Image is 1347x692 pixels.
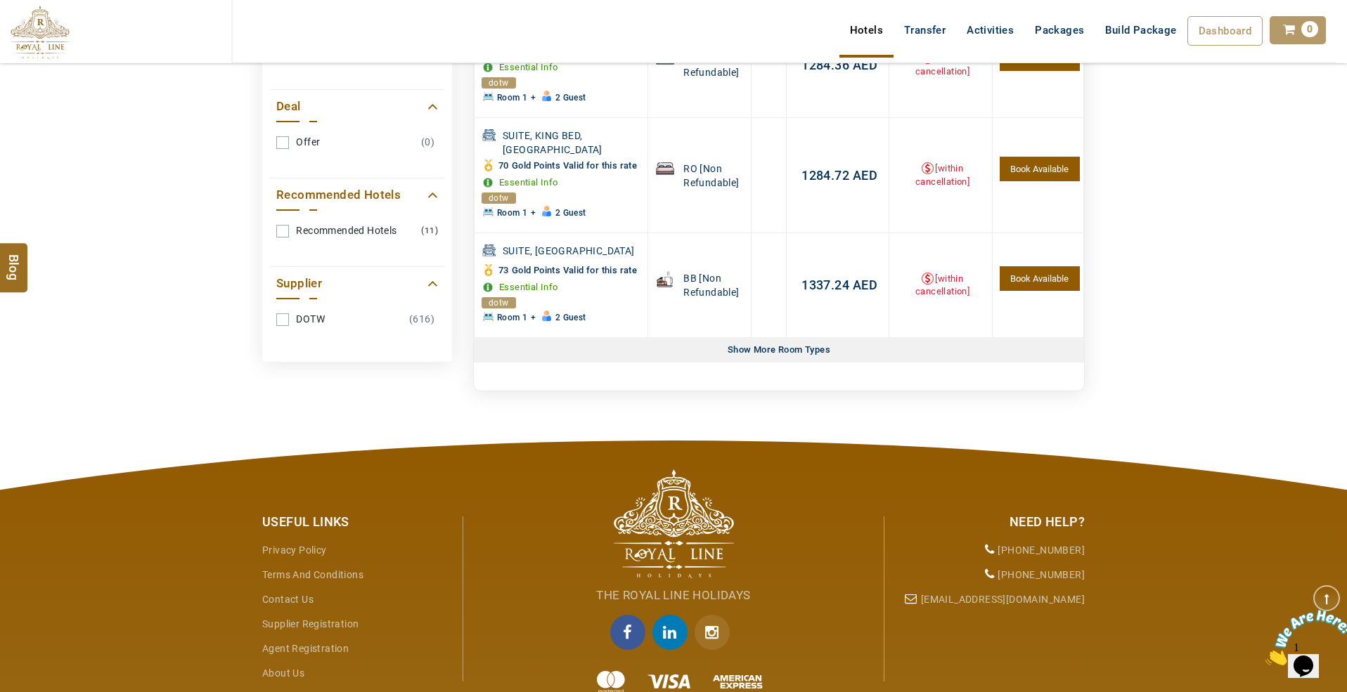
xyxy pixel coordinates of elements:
img: The Royal Line Holidays [11,6,70,59]
span: 2 Guest [555,313,586,322]
a: Activities [956,16,1024,44]
img: The Royal Line Holidays [614,469,734,578]
span: (616) [406,313,438,325]
a: Hotels [839,16,894,44]
span: 73 [498,265,509,275]
iframe: chat widget [1260,604,1347,671]
span: BB [Non Refundable] [683,271,747,299]
a: 0 [1270,16,1326,44]
a: [within cancellation] [915,163,969,187]
span: Dashboard [1199,25,1252,37]
img: Chat attention grabber [6,6,93,61]
span: AED [849,278,877,292]
span: 1 [6,6,11,18]
span: 2 Guest [555,208,586,218]
div: Need Help? [895,513,1085,531]
div: Useful Links [262,513,452,531]
a: Privacy Policy [262,544,327,556]
a: DOTW [276,306,438,332]
a: 1337.24AED [801,278,877,292]
a: Essential Info [499,282,558,292]
span: + [531,313,536,322]
a: Recommended Hotels [276,185,438,204]
a: Instagram [695,615,737,650]
a: Packages [1024,16,1095,44]
span: SUITE, KING BED, [GEOGRAPHIC_DATA] [503,129,644,157]
a: facebook [610,615,652,650]
span: 70 [498,160,509,171]
div: Show More Room Types [722,338,836,363]
a: Deal [276,97,438,116]
li: [PHONE_NUMBER] [895,538,1085,563]
span: 1337.24 [801,278,849,292]
a: Build Package [1095,16,1187,44]
span: + [531,208,536,218]
a: Offer(0) [276,129,438,155]
div: dotw [482,297,516,308]
a: Supplier [276,274,438,293]
span: 0 [1301,21,1318,37]
a: Supplier Registration [262,618,359,629]
span: 1284.72 [801,168,849,183]
a: Recommended Hotels(11) [276,218,438,244]
span: SUITE, [GEOGRAPHIC_DATA] [503,244,644,259]
a: Contact Us [262,594,314,605]
a: 1 Units [1000,157,1080,181]
span: (0) [418,136,438,148]
a: 1284.72AED [801,168,877,183]
a: [within cancellation] [915,273,969,297]
a: 1 Units [1000,266,1080,291]
a: [EMAIL_ADDRESS][DOMAIN_NAME] [921,594,1085,605]
span: Blog [5,254,23,266]
span: Room 1 [497,313,527,322]
li: [PHONE_NUMBER] [895,563,1085,587]
a: About Us [262,667,304,679]
a: Agent Registration [262,643,349,654]
span: AED [849,168,877,183]
a: linkedin [652,615,695,650]
small: (11) [421,221,438,240]
span: RO [Non Refundable] [683,162,747,190]
div: dotw [482,192,516,204]
a: Terms and Conditions [262,569,363,580]
a: Transfer [894,16,956,44]
a: Essential Info [499,177,558,188]
span: The Royal Line Holidays [596,588,750,602]
span: Room 1 [497,208,527,218]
